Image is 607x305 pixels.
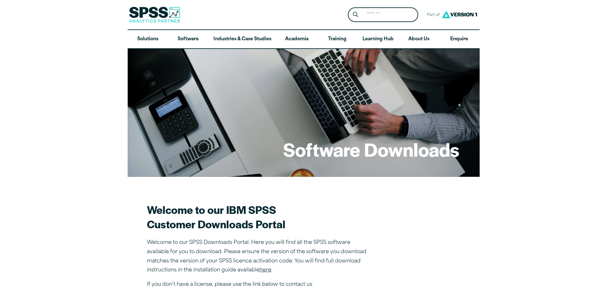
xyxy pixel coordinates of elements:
a: Academia [276,30,317,49]
a: Training [317,30,357,49]
h1: Software Downloads [283,137,459,162]
nav: Desktop version of site main menu [128,30,480,49]
h2: Welcome to our IBM SPSS Customer Downloads Portal [147,202,371,231]
span: Part of [423,11,440,20]
svg: Search magnifying glass icon [353,12,358,17]
img: Version1 Logo [440,9,479,20]
img: SPSS Analytics Partner [129,7,180,23]
a: Solutions [128,30,168,49]
a: Software [168,30,208,49]
form: Site Header Search Form [348,7,418,22]
a: here [260,268,271,273]
a: Learning Hub [357,30,399,49]
a: About Us [399,30,439,49]
a: Industries & Case Studies [208,30,276,49]
button: Search magnifying glass icon [349,9,361,21]
p: Welcome to our SPSS Downloads Portal. Here you will find all the SPSS software available for you ... [147,238,371,275]
a: Enquire [439,30,479,49]
p: If you don’t have a license, please use the link below to contact us [147,280,371,289]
